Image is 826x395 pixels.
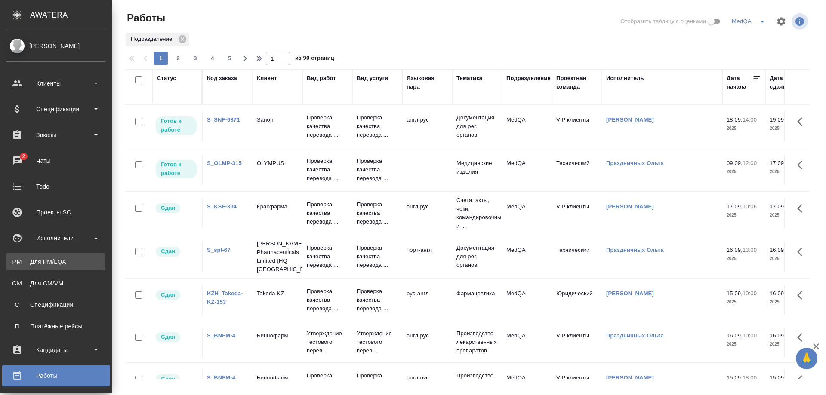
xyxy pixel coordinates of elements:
[799,349,814,367] span: 🙏
[155,331,197,343] div: Менеджер проверил работу исполнителя, передает ее на следующий этап
[257,159,298,168] p: OLYMPUS
[552,198,602,228] td: VIP клиенты
[456,113,498,139] p: Документация для рег. органов
[456,289,498,298] p: Фармацевтика
[161,204,175,212] p: Сдан
[6,154,105,167] div: Чаты
[770,211,804,220] p: 2025
[502,242,552,272] td: MedQA
[727,211,761,220] p: 2025
[2,150,110,171] a: 2Чаты
[743,203,757,210] p: 10:06
[606,332,664,339] a: Праздничных Ольга
[770,298,804,306] p: 2025
[792,242,813,262] button: Здесь прячутся важные кнопки
[402,285,452,315] td: рус-англ
[257,116,298,124] p: Sanofi
[456,196,498,230] p: Счета, акты, чеки, командировочные и ...
[502,285,552,315] td: MedQA
[770,124,804,133] p: 2025
[6,275,105,292] a: CMДля CM/VM
[207,247,231,253] a: S_spl-67
[207,74,237,83] div: Код заказа
[727,74,752,91] div: Дата начала
[188,54,202,63] span: 3
[727,290,743,297] p: 15.09,
[257,374,298,382] p: Биннофарм
[743,160,757,166] p: 12:00
[456,244,498,269] p: Документация для рег. органов
[307,157,348,183] p: Проверка качества перевода ...
[207,332,235,339] a: S_BNFM-4
[157,74,176,83] div: Статус
[796,348,817,369] button: 🙏
[131,35,175,43] p: Подразделение
[792,155,813,175] button: Здесь прячутся важные кнопки
[606,203,654,210] a: [PERSON_NAME]
[792,13,810,30] span: Посмотреть информацию
[207,116,240,123] a: S_SNF-6871
[6,103,105,116] div: Спецификации
[407,74,448,91] div: Языковая пара
[161,160,191,178] p: Готов к работе
[161,291,175,299] p: Сдан
[223,52,237,65] button: 5
[206,54,219,63] span: 4
[30,6,112,24] div: AWATERA
[257,239,298,274] p: [PERSON_NAME] Pharmaceuticals Limited (HQ [GEOGRAPHIC_DATA])
[552,327,602,357] td: VIP клиенты
[155,202,197,214] div: Менеджер проверил работу исполнителя, передает ее на следующий этап
[606,74,644,83] div: Исполнитель
[357,74,388,83] div: Вид услуги
[307,113,348,139] p: Проверка качества перевода ...
[11,322,101,331] div: Платёжные рейсы
[155,374,197,385] div: Менеджер проверил работу исполнителя, передает ее на следующий этап
[11,279,101,288] div: Для CM/VM
[606,160,664,166] a: Праздничных Ольга
[727,203,743,210] p: 17.09,
[206,52,219,65] button: 4
[307,287,348,313] p: Проверка качества перевода ...
[257,289,298,298] p: Takeda KZ
[727,340,761,349] p: 2025
[171,52,185,65] button: 2
[257,331,298,340] p: Биннофарм
[357,244,398,269] p: Проверка качества перевода ...
[552,111,602,141] td: VIP клиенты
[307,74,336,83] div: Вид работ
[126,33,189,46] div: Подразделение
[770,74,795,91] div: Дата сдачи
[727,116,743,123] p: 18.09,
[743,116,757,123] p: 14:00
[502,155,552,185] td: MedQA
[770,290,786,297] p: 16.09,
[161,117,191,134] p: Готов к работе
[207,160,242,166] a: S_OLMP-315
[357,157,398,183] p: Проверка качества перевода ...
[207,203,237,210] a: S_KSF-394
[161,247,175,256] p: Сдан
[606,247,664,253] a: Праздничных Ольга
[506,74,551,83] div: Подразделение
[770,374,786,381] p: 15.09,
[770,340,804,349] p: 2025
[792,369,813,390] button: Здесь прячутся важные кнопки
[6,129,105,141] div: Заказы
[17,152,30,161] span: 2
[11,300,101,309] div: Спецификации
[2,176,110,197] a: Todo
[606,290,654,297] a: [PERSON_NAME]
[155,246,197,257] div: Менеджер проверил работу исполнителя, передает ее на следующий этап
[188,52,202,65] button: 3
[792,327,813,348] button: Здесь прячутся важные кнопки
[307,244,348,269] p: Проверка качества перевода ...
[155,116,197,136] div: Исполнитель может приступить к работе
[161,375,175,383] p: Сдан
[402,327,452,357] td: англ-рус
[770,247,786,253] p: 16.09,
[770,254,804,263] p: 2025
[770,160,786,166] p: 17.09,
[620,17,706,26] span: Отобразить таблицу с оценками
[770,116,786,123] p: 19.09,
[456,329,498,355] p: Производство лекарственных препаратов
